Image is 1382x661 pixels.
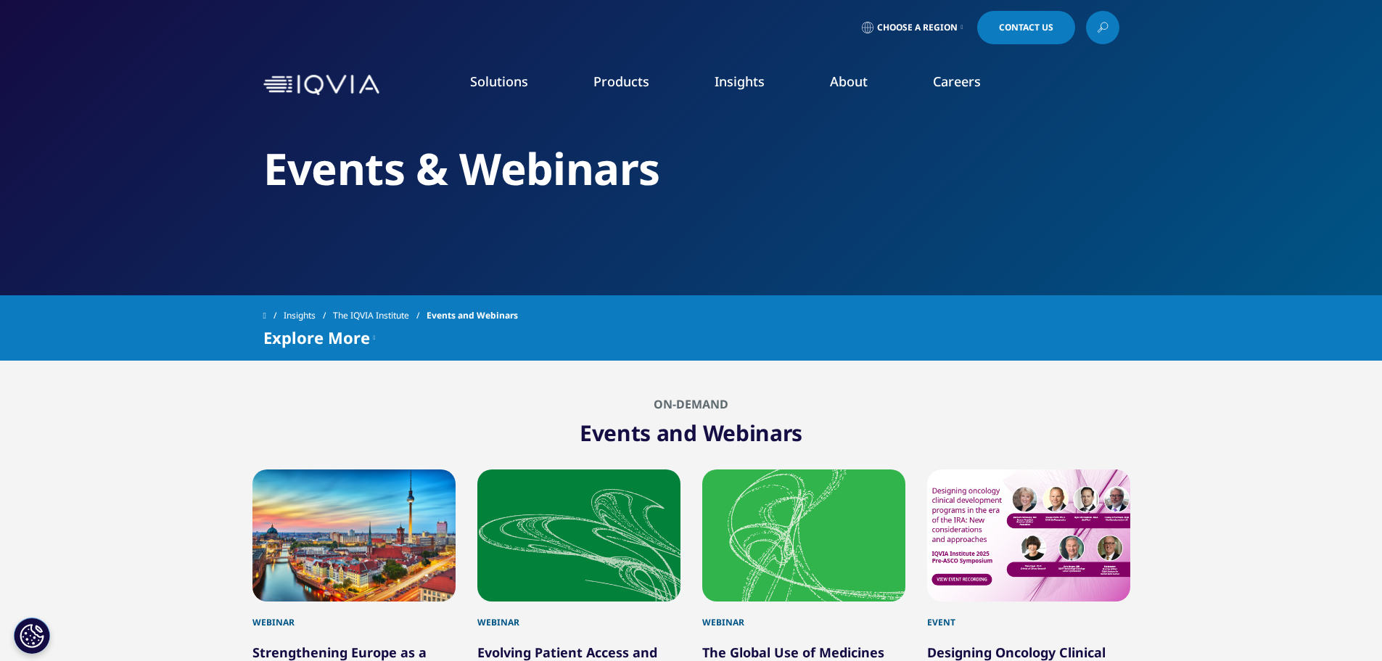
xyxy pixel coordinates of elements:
h1: Events and Webinars [263,411,1119,448]
span: Choose a Region [877,22,958,33]
nav: Primary [385,51,1119,119]
span: Events and Webinars [427,303,518,329]
img: IQVIA Healthcare Information Technology and Pharma Clinical Research Company [263,75,379,96]
a: The IQVIA Institute [333,303,427,329]
div: Webinar [477,602,680,629]
a: Insights [284,303,333,329]
a: Products [593,73,649,90]
a: Insights [715,73,765,90]
a: Careers [933,73,981,90]
span: Contact Us [999,23,1053,32]
button: Cookies Settings [14,617,50,654]
h2: On-demand [263,397,1119,411]
a: Contact Us [977,11,1075,44]
a: About [830,73,868,90]
div: Event [927,602,1130,629]
span: Explore More [263,329,370,346]
a: Solutions [470,73,528,90]
div: Webinar [252,602,456,629]
h2: Events & Webinars [263,141,1119,196]
div: Webinar [702,602,905,629]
